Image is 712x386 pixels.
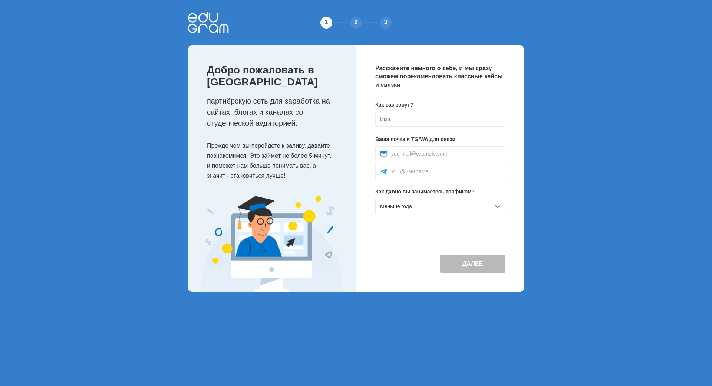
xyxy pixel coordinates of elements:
[375,64,505,89] p: Расскажите немного о себе, и мы сразу сможем порекомендовать классные кейсы и связки
[349,15,363,30] div: 2
[440,255,505,273] button: Далее
[375,188,505,196] p: Как давно вы занимаетесь трафиком?
[201,196,342,292] img: Expert Image
[391,151,500,157] input: yourmail@example.com
[207,64,341,88] p: Добро пожаловать в [GEOGRAPHIC_DATA]
[207,95,341,129] p: партнёрскую сеть для заработка на сайтах, блогах и каналах со студенческой аудиторией.
[375,112,505,127] input: Имя
[375,101,505,109] p: Как вас зовут?
[400,169,500,174] input: @username
[375,135,505,143] p: Ваша почта и TG/WA для связи
[380,203,412,209] span: Меньше года
[319,15,334,30] div: 1
[207,141,341,181] p: Прежде чем вы перейдете к заливу, давайте познакомимся. Это займёт не более 5 минут, и поможет на...
[378,15,393,30] div: 3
